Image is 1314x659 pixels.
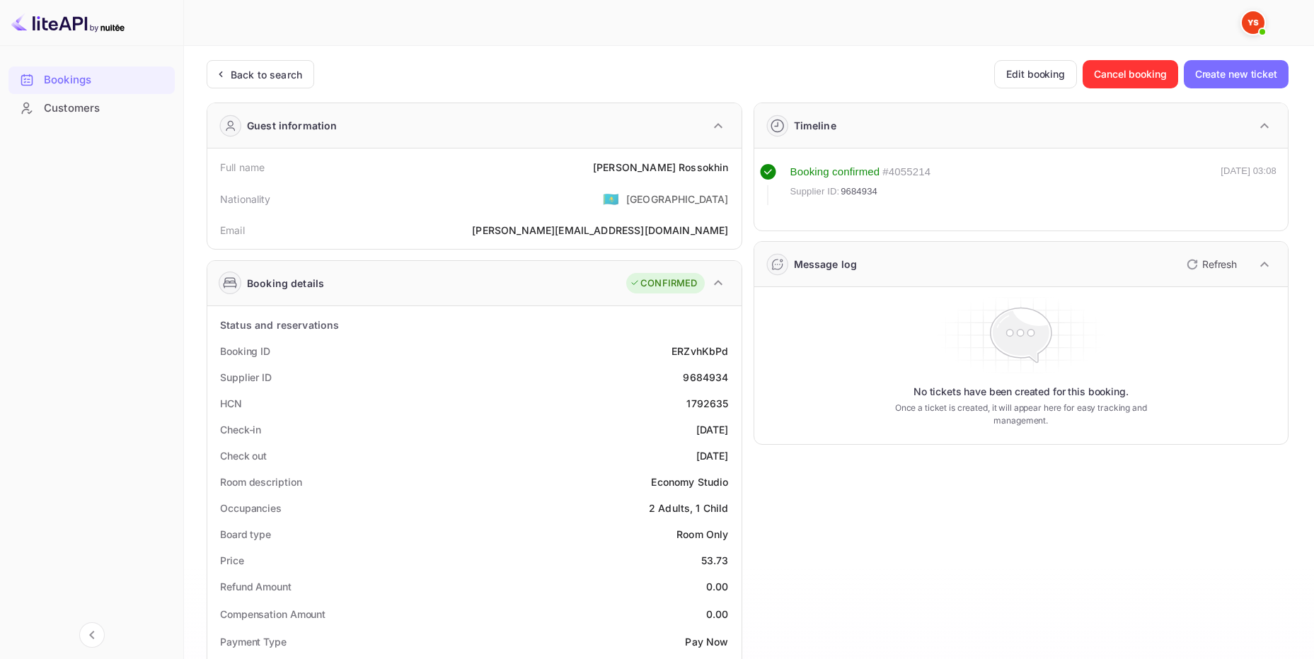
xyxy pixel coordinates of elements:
button: Collapse navigation [79,622,105,648]
span: Supplier ID: [790,185,840,199]
button: Edit booking [994,60,1077,88]
button: Create new ticket [1184,60,1289,88]
div: [PERSON_NAME][EMAIL_ADDRESS][DOMAIN_NAME] [472,223,728,238]
div: Nationality [220,192,271,206]
div: 0.00 [706,607,729,622]
div: Payment Type [220,634,287,649]
div: Booking confirmed [790,164,880,180]
div: Check-in [220,422,261,437]
div: [DATE] [696,448,729,463]
a: Bookings [8,66,175,93]
div: Guest information [247,118,338,133]
div: Status and reservations [220,317,339,332]
p: Refresh [1202,257,1237,272]
div: 53.73 [701,553,729,568]
div: Booking details [247,276,324,291]
div: 9684934 [683,370,728,385]
p: No tickets have been created for this booking. [914,385,1129,399]
div: 1792635 [686,396,728,411]
div: Message log [794,257,858,272]
div: Full name [220,160,265,175]
div: Room description [220,474,301,489]
div: Occupancies [220,501,282,515]
div: [DATE] [696,422,729,437]
div: Back to search [231,67,302,82]
div: ERZvhKbPd [672,344,728,358]
div: Customers [8,95,175,122]
p: Once a ticket is created, it will appear here for easy tracking and management. [877,402,1165,427]
div: Room Only [676,527,728,542]
div: [GEOGRAPHIC_DATA] [626,192,729,206]
div: Supplier ID [220,370,272,385]
div: Price [220,553,244,568]
div: 0.00 [706,579,729,594]
div: Refund Amount [220,579,292,594]
div: CONFIRMED [630,276,697,291]
div: Compensation Amount [220,607,325,622]
div: Booking ID [220,344,270,358]
div: # 4055214 [882,164,930,180]
button: Refresh [1178,253,1243,276]
div: Pay Now [685,634,728,649]
span: 9684934 [841,185,877,199]
div: [DATE] 03:08 [1221,164,1276,205]
div: [PERSON_NAME] Rossokhin [593,160,728,175]
div: Economy Studio [651,474,728,489]
img: LiteAPI logo [11,11,125,34]
div: 2 Adults, 1 Child [649,501,729,515]
div: Board type [220,527,271,542]
div: HCN [220,396,242,411]
button: Cancel booking [1083,60,1178,88]
div: Bookings [44,72,168,88]
div: Customers [44,100,168,117]
a: Customers [8,95,175,121]
div: Check out [220,448,267,463]
div: Bookings [8,66,175,94]
span: United States [603,186,619,211]
div: Email [220,223,245,238]
img: Yandex Support [1242,11,1264,34]
div: Timeline [794,118,836,133]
